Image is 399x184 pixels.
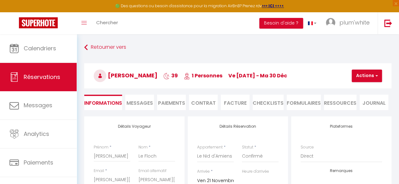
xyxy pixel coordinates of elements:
span: Réservations [24,73,60,81]
label: Email alternatif [138,168,167,174]
label: Nom [138,144,148,150]
span: Calendriers [24,44,56,52]
a: Retourner vers [84,42,391,53]
span: [PERSON_NAME] [94,71,157,79]
li: Informations [84,95,122,110]
span: 1 Personnes [184,72,222,79]
span: Chercher [96,19,118,26]
h4: Détails Réservation [197,124,279,129]
li: Facture [221,95,249,110]
label: Heure d'arrivée [242,169,269,175]
span: ve [DATE] - ma 30 Déc [228,72,287,79]
label: Source [301,144,314,150]
label: Statut [242,144,253,150]
h4: Plateformes [301,124,382,129]
a: Chercher [91,12,123,34]
button: Besoin d'aide ? [259,18,303,29]
li: Journal [360,95,388,110]
label: Arrivée [197,169,210,175]
img: ... [326,18,335,27]
label: Prénom [94,144,109,150]
span: Analytics [24,130,49,138]
span: Messages [126,99,153,107]
h4: Détails Voyageur [94,124,175,129]
img: Super Booking [19,17,58,28]
li: FORMULAIRES [287,95,321,110]
span: Paiements [24,159,53,166]
li: Contrat [189,95,218,110]
button: Actions [352,70,382,82]
span: plum'white [339,19,370,26]
label: Appartement [197,144,223,150]
img: logout [384,19,392,27]
a: ... plum'white [321,12,378,34]
h4: Remarques [301,169,382,173]
li: CHECKLISTS [253,95,284,110]
li: Paiements [157,95,186,110]
span: 39 [163,72,178,79]
li: Ressources [324,95,356,110]
a: >>> ICI <<<< [262,3,284,8]
span: Messages [24,101,52,109]
label: Email [94,168,104,174]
